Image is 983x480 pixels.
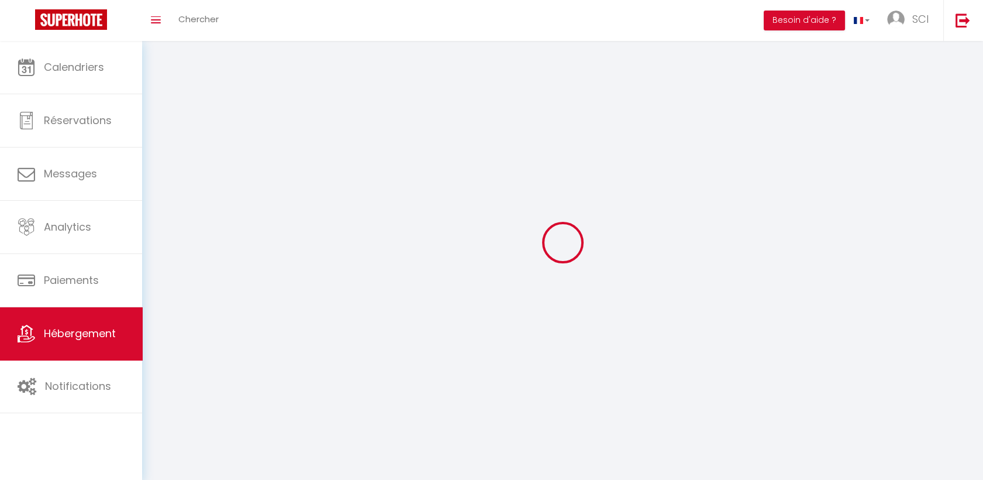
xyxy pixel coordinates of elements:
[912,12,929,26] span: SCI
[44,273,99,287] span: Paiements
[44,220,91,234] span: Analytics
[35,9,107,30] img: Super Booking
[45,379,111,393] span: Notifications
[44,326,116,341] span: Hébergement
[887,11,905,28] img: ...
[764,11,845,30] button: Besoin d'aide ?
[44,113,112,128] span: Réservations
[44,60,104,74] span: Calendriers
[178,13,219,25] span: Chercher
[44,166,97,181] span: Messages
[956,13,970,28] img: logout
